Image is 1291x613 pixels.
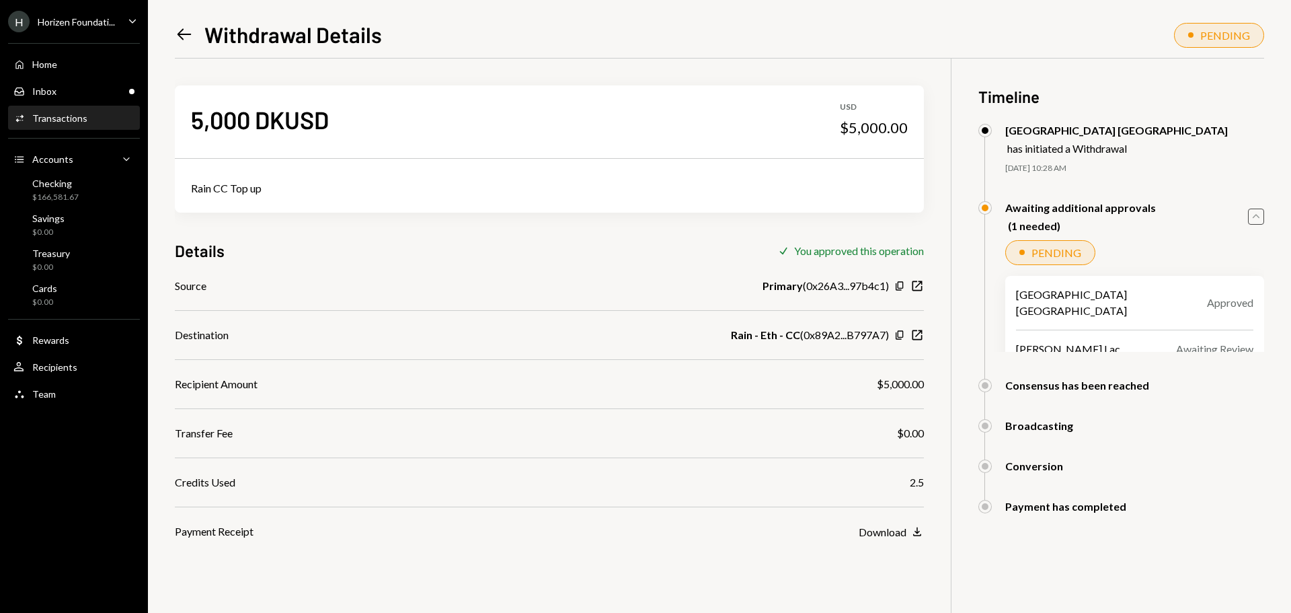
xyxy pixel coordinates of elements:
[978,85,1264,108] h3: Timeline
[1005,163,1264,174] div: [DATE] 10:28 AM
[1005,500,1126,513] div: Payment has completed
[1176,341,1253,357] div: Awaiting Review
[794,244,924,257] div: You approved this operation
[32,112,87,124] div: Transactions
[8,106,140,130] a: Transactions
[8,174,140,206] a: Checking$166,581.67
[32,178,79,189] div: Checking
[8,328,140,352] a: Rewards
[1005,201,1156,214] div: Awaiting additional approvals
[32,213,65,224] div: Savings
[175,327,229,343] div: Destination
[1005,460,1063,472] div: Conversion
[897,425,924,441] div: $0.00
[1005,419,1073,432] div: Broadcasting
[32,297,57,308] div: $0.00
[8,382,140,406] a: Team
[1016,287,1196,319] div: [GEOGRAPHIC_DATA] [GEOGRAPHIC_DATA]
[32,153,73,165] div: Accounts
[175,524,253,540] div: Payment Receipt
[840,118,908,137] div: $5,000.00
[910,474,924,491] div: 2.5
[32,388,56,400] div: Team
[32,59,57,70] div: Home
[762,278,889,294] div: ( 0x26A3...97b4c1 )
[1207,295,1253,311] div: Approved
[32,248,70,259] div: Treasury
[8,355,140,379] a: Recipients
[731,327,800,343] b: Rain - Eth - CC
[1031,246,1081,259] div: PENDING
[175,474,235,491] div: Credits Used
[8,147,140,171] a: Accounts
[8,279,140,311] a: Cards$0.00
[175,376,258,392] div: Recipient Amount
[1007,142,1228,155] div: has initiated a Withdrawal
[191,180,908,196] div: Rain CC Top up
[8,52,140,76] a: Home
[175,240,225,262] h3: Details
[1005,124,1228,137] div: [GEOGRAPHIC_DATA] [GEOGRAPHIC_DATA]
[204,21,382,48] h1: Withdrawal Details
[175,425,233,441] div: Transfer Fee
[32,192,79,203] div: $166,581.67
[1008,219,1156,232] div: (1 needed)
[1005,379,1149,392] div: Consensus has been reached
[8,209,140,241] a: Savings$0.00
[859,525,924,540] button: Download
[840,102,908,113] div: USD
[762,278,803,294] b: Primary
[32,334,69,346] div: Rewards
[32,227,65,238] div: $0.00
[191,104,329,135] div: 5,000 DKUSD
[8,79,140,103] a: Inbox
[731,327,889,343] div: ( 0x89A2...B797A7 )
[1200,29,1250,42] div: PENDING
[8,244,140,276] a: Treasury$0.00
[38,16,115,28] div: Horizen Foundati...
[175,278,206,294] div: Source
[32,262,70,273] div: $0.00
[32,283,57,294] div: Cards
[32,361,77,373] div: Recipients
[1016,341,1120,357] div: [PERSON_NAME] Lac
[32,85,56,97] div: Inbox
[859,526,906,538] div: Download
[877,376,924,392] div: $5,000.00
[8,11,30,32] div: H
